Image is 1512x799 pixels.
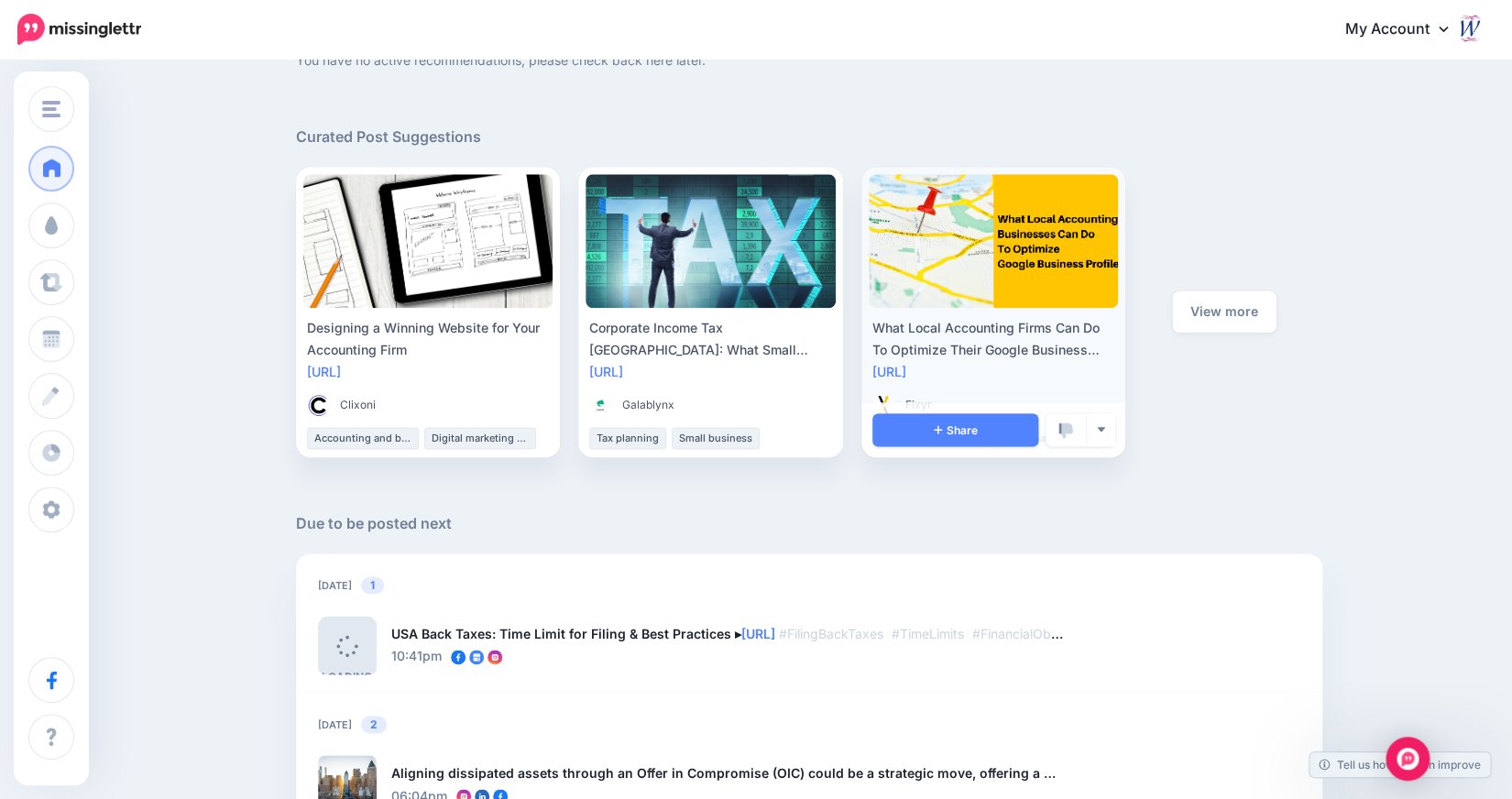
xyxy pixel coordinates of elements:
span: #TimeLimits [892,626,964,641]
img: facebook-square.png [451,650,466,664]
span: 10:41pm [391,648,442,663]
span: #FilingBackTaxes [779,626,883,641]
div: USA Back Taxes: Time Limit for Filing & Best Practices ▸ [391,623,1063,645]
h5: [DATE] [318,577,1300,595]
div: Corporate Income Tax [GEOGRAPHIC_DATA]: What Small Businesses Need to Know [589,317,832,361]
h5: [DATE] [318,717,1300,734]
li: Accounting and bookkeeping [307,427,419,449]
a: [URL] [872,364,906,379]
p: You have no active recommendations, please check back here later. [296,49,1322,71]
img: thumbs-down-grey.png [1058,422,1073,439]
img: arrow-down-grey.png [1096,424,1106,434]
li: Small business [672,427,760,449]
span: Galablynx [622,396,674,414]
span: #FinancialObligation [972,626,1094,641]
div: Open Intercom Messenger [1386,737,1430,781]
span: 2 [361,716,387,733]
div: Loading [322,635,372,683]
a: Share [872,413,1039,446]
img: Missinglettr [17,14,141,45]
div: What Local Accounting Firms Can Do To Optimize Their Google Business Profile [872,317,1115,361]
img: C5B5GRH302YLWML0MRA5SM2Q14RORXU0_thumb.png [307,394,329,416]
span: Fixyr [905,396,932,414]
li: Tax planning [589,427,666,449]
img: 49686216_2021318011271139_4478795529811132416_n-bsa92851_thumb.png [872,394,894,416]
a: [URL] [307,364,341,379]
span: Clixoni [340,396,376,414]
img: google_business-square.png [469,650,484,664]
img: menu.png [42,101,60,117]
a: My Account [1327,7,1485,52]
a: [URL] [589,364,623,379]
h5: Due to be posted next [296,512,1322,535]
li: Digital marketing strategy [424,427,536,449]
span: Share [934,424,978,436]
a: View more [1172,290,1276,333]
img: FZOEQQPEV91IE8FBZGVBJRI2J3R4MQ7C_thumb.png [589,394,611,416]
a: Tell us how we can improve [1309,752,1490,777]
div: Designing a Winning Website for Your Accounting Firm [307,317,550,361]
a: [URL] [741,626,775,641]
img: instagram-square.png [488,650,502,664]
div: Aligning dissipated assets through an Offer in Compromise (OIC) could be a strategic move, offeri... [391,762,1063,784]
h5: Curated Post Suggestions [296,126,1322,148]
span: 1 [361,576,384,594]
